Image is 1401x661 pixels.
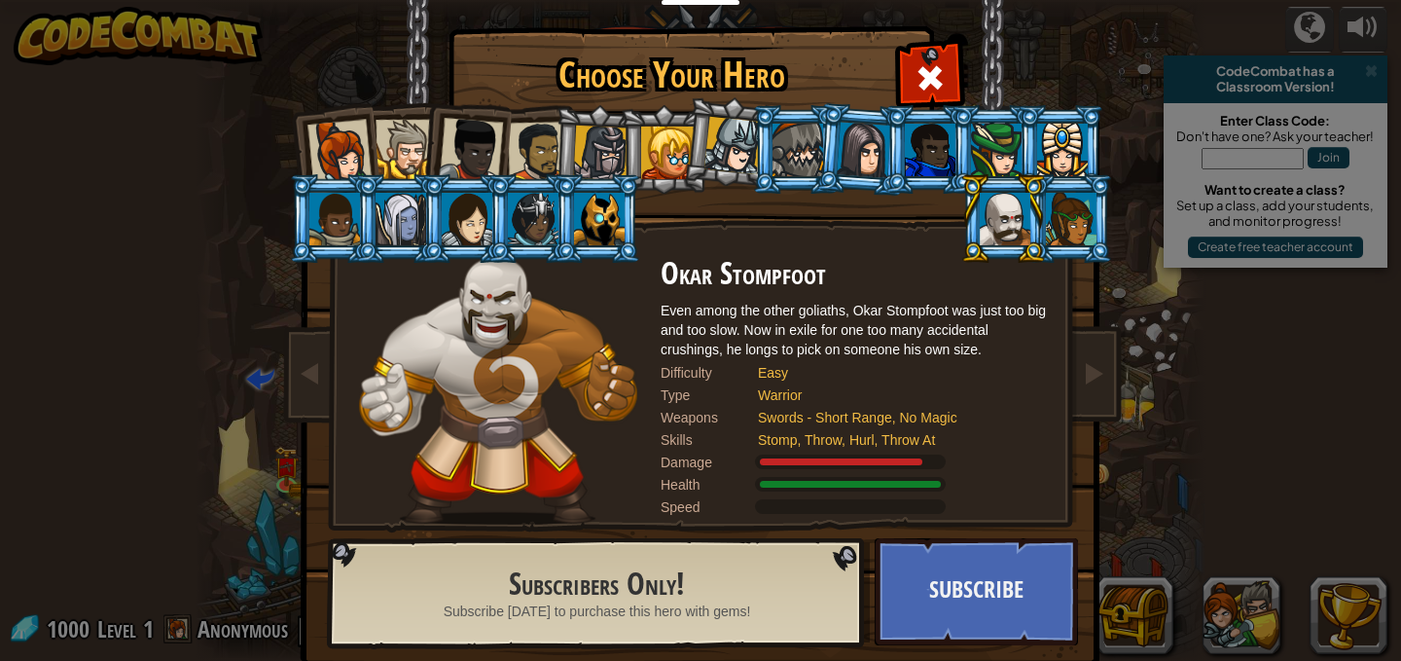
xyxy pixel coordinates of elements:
li: Amara Arrowhead [552,103,644,197]
div: Moves at 4 meters per second. [661,497,1050,517]
li: Hattori Hanzō [681,93,777,191]
li: Omarn Brewstone [815,102,909,197]
button: Subscribe [875,538,1078,645]
li: Zana Woodheart [1025,174,1113,263]
li: Pender Spellbane [1017,105,1104,194]
div: Gains 200% of listed Warrior armor health. [661,475,1050,495]
div: Deals 160% of listed Warrior weapon damage. [661,453,1050,472]
li: Captain Anya Weston [285,101,380,197]
li: Miss Hushbaum [620,105,707,194]
div: Warrior [758,386,1030,405]
div: Skills [661,430,758,450]
li: Lady Ida Justheart [417,98,513,194]
div: Speed [661,497,758,517]
div: Health [661,475,758,495]
li: Alejandro the Duelist [486,104,576,195]
div: Difficulty [661,363,758,383]
li: Gordon the Stalwart [884,105,972,194]
li: Usara Master Wizard [487,174,575,263]
h2: Subscribers Only! [373,568,821,602]
li: Naria of the Leaf [951,105,1038,194]
div: Easy [758,363,1030,383]
span: Subscribe [DATE] to purchase this hero with gems! [444,602,751,621]
h1: Choose Your Hero [452,55,890,95]
div: Weapons [661,408,758,427]
li: Nalfar Cryptor [355,174,443,263]
li: Sir Tharin Thunderfist [355,102,443,191]
img: goliath-pose.png [359,257,636,525]
img: language-selector-background.png [327,538,870,649]
div: Damage [661,453,758,472]
div: Swords - Short Range, No Magic [758,408,1030,427]
li: Ritic the Cold [554,174,641,263]
li: Arryn Stonewall [289,174,377,263]
div: Stomp, Throw, Hurl, Throw At [758,430,1030,450]
h2: Okar Stompfoot [661,257,1050,291]
div: Even among the other goliaths, Okar Stompfoot was just too big and too slow. Now in exile for one... [661,301,1050,359]
li: Illia Shieldsmith [421,174,509,263]
div: Type [661,386,758,405]
li: Senick Steelclaw [752,105,840,194]
li: Okar Stompfoot [959,174,1047,263]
